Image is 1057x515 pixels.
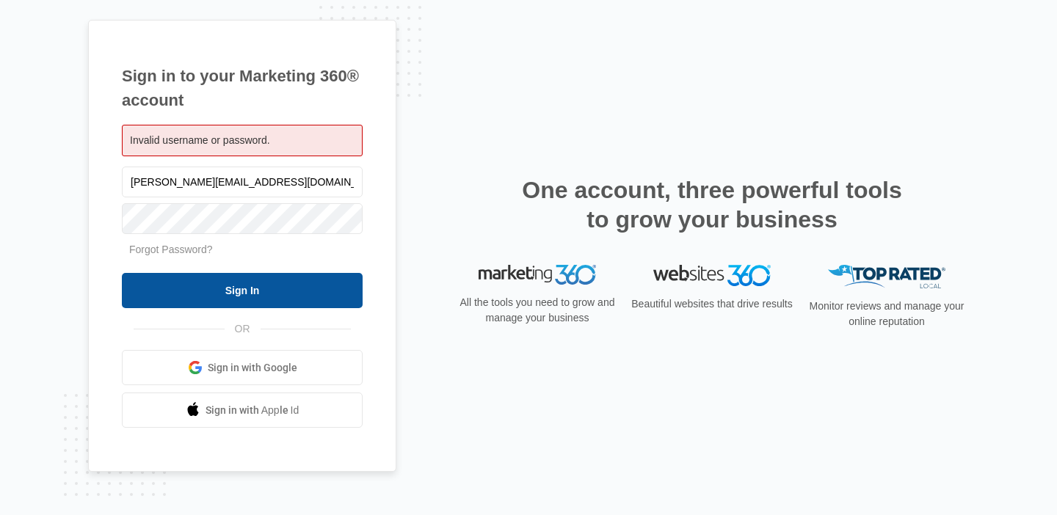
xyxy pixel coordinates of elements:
img: Websites 360 [653,265,771,286]
p: Beautiful websites that drive results [630,296,794,312]
img: Top Rated Local [828,265,945,289]
a: Forgot Password? [129,244,213,255]
img: Marketing 360 [479,265,596,285]
a: Sign in with Apple Id [122,392,363,428]
input: Sign In [122,273,363,308]
h1: Sign in to your Marketing 360® account [122,64,363,112]
p: Monitor reviews and manage your online reputation [804,299,969,329]
p: All the tools you need to grow and manage your business [455,295,620,326]
span: Sign in with Google [208,360,297,376]
span: Invalid username or password. [130,134,270,146]
input: Email [122,167,363,197]
h2: One account, three powerful tools to grow your business [517,175,907,234]
span: OR [225,321,261,337]
span: Sign in with Apple Id [206,403,299,418]
a: Sign in with Google [122,350,363,385]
